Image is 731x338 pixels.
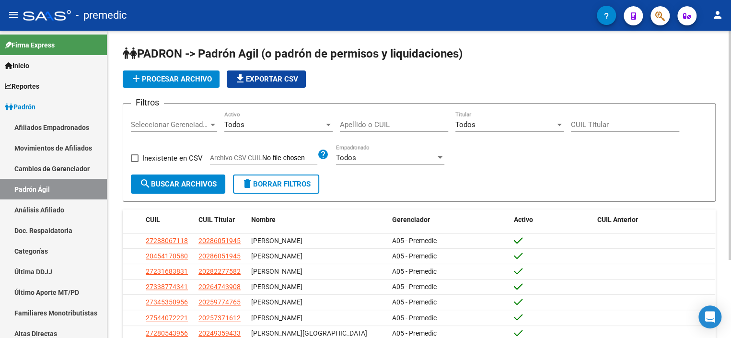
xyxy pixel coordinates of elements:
[317,149,329,160] mat-icon: help
[251,283,302,291] span: [PERSON_NAME]
[198,216,235,223] span: CUIL Titular
[712,9,723,21] mat-icon: person
[131,96,164,109] h3: Filtros
[597,216,638,223] span: CUIL Anterior
[262,154,317,163] input: Archivo CSV CUIL
[139,178,151,189] mat-icon: search
[392,216,430,223] span: Gerenciador
[198,268,241,275] span: 20282277582
[234,73,246,84] mat-icon: file_download
[142,210,195,230] datatable-header-cell: CUIL
[198,329,241,337] span: 20249359433
[251,216,276,223] span: Nombre
[131,120,209,129] span: Seleccionar Gerenciador
[455,120,476,129] span: Todos
[146,329,188,337] span: 27280543956
[130,75,212,83] span: Procesar archivo
[247,210,388,230] datatable-header-cell: Nombre
[139,180,217,188] span: Buscar Archivos
[392,329,437,337] span: A05 - Premedic
[392,283,437,291] span: A05 - Premedic
[146,298,188,306] span: 27345350956
[242,180,311,188] span: Borrar Filtros
[514,216,533,223] span: Activo
[131,175,225,194] button: Buscar Archivos
[698,305,721,328] div: Open Intercom Messenger
[5,81,39,92] span: Reportes
[5,40,55,50] span: Firma Express
[392,237,437,245] span: A05 - Premedic
[392,252,437,260] span: A05 - Premedic
[198,283,241,291] span: 20264743908
[224,120,244,129] span: Todos
[392,268,437,275] span: A05 - Premedic
[5,102,35,112] span: Padrón
[123,70,220,88] button: Procesar archivo
[8,9,19,21] mat-icon: menu
[146,283,188,291] span: 27338774341
[146,252,188,260] span: 20454170580
[198,252,241,260] span: 20286051945
[251,314,302,322] span: [PERSON_NAME]
[251,252,302,260] span: [PERSON_NAME]
[198,298,241,306] span: 20259774765
[234,75,298,83] span: Exportar CSV
[198,314,241,322] span: 20257371612
[195,210,247,230] datatable-header-cell: CUIL Titular
[130,73,142,84] mat-icon: add
[593,210,715,230] datatable-header-cell: CUIL Anterior
[392,298,437,306] span: A05 - Premedic
[227,70,306,88] button: Exportar CSV
[210,154,262,162] span: Archivo CSV CUIL
[76,5,127,26] span: - premedic
[392,314,437,322] span: A05 - Premedic
[146,314,188,322] span: 27544072221
[251,329,367,337] span: [PERSON_NAME][GEOGRAPHIC_DATA]
[198,237,241,245] span: 20286051945
[233,175,319,194] button: Borrar Filtros
[146,216,160,223] span: CUIL
[336,153,356,162] span: Todos
[5,60,29,71] span: Inicio
[146,268,188,275] span: 27231683831
[388,210,510,230] datatable-header-cell: Gerenciador
[251,237,302,245] span: [PERSON_NAME]
[123,47,463,60] span: PADRON -> Padrón Agil (o padrón de permisos y liquidaciones)
[251,298,302,306] span: [PERSON_NAME]
[146,237,188,245] span: 27288067118
[142,152,203,164] span: Inexistente en CSV
[510,210,593,230] datatable-header-cell: Activo
[242,178,253,189] mat-icon: delete
[251,268,302,275] span: [PERSON_NAME]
